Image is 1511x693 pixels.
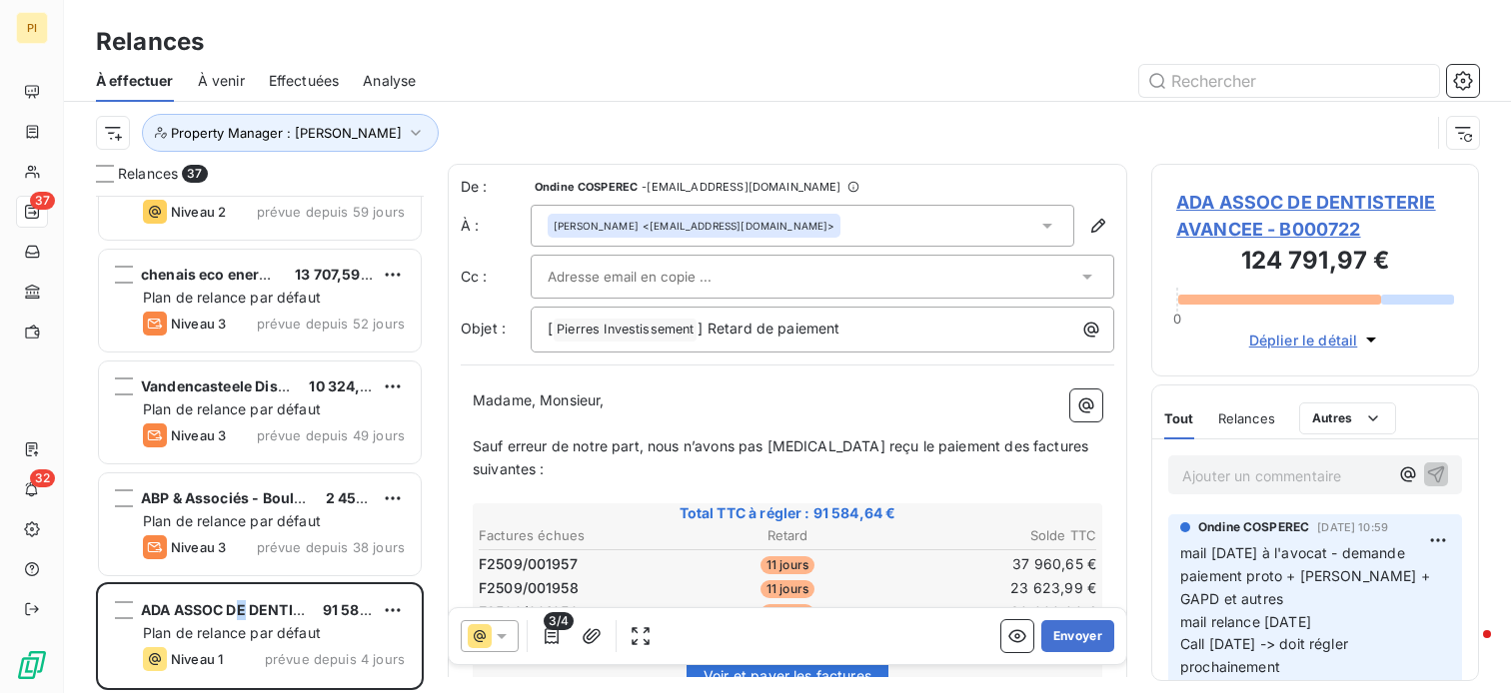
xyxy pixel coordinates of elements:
span: 2 456,15 € [326,489,399,506]
span: De : [461,177,531,197]
span: 37 [30,192,55,210]
span: ] Retard de paiement [698,320,839,337]
span: F2509/001957 [479,554,578,574]
span: Relances [1218,410,1275,426]
span: prévue depuis 59 jours [257,204,405,220]
span: F2509/001958 [479,578,579,598]
td: 30 000,00 € [892,601,1097,623]
span: chenais eco energie [141,266,281,283]
span: Effectuées [269,71,340,91]
span: Plan de relance par défaut [143,400,321,417]
span: prévue depuis 4 jours [265,651,405,667]
span: À venir [198,71,245,91]
input: Rechercher [1139,65,1439,97]
button: Autres [1299,402,1396,434]
label: À : [461,216,531,236]
span: 91 584,64 € [323,601,406,618]
span: - [EMAIL_ADDRESS][DOMAIN_NAME] [642,181,840,193]
span: Tout [1164,410,1194,426]
span: Ondine COSPEREC [535,181,638,193]
span: prévue depuis 38 jours [257,539,405,555]
span: 10 324,04 € [309,377,392,394]
label: Cc : [461,267,531,287]
span: Niveau 2 [171,204,226,220]
th: Solde TTC [892,525,1097,546]
span: Voir et payer les factures [704,667,871,684]
span: ADA ASSOC DE DENTISTERIE AVANCEE [141,601,414,618]
span: Plan de relance par défaut [143,512,321,529]
span: Niveau 1 [171,651,223,667]
span: Niveau 3 [171,539,226,555]
span: Madame, Monsieur, [473,391,605,408]
span: Total TTC à régler : 91 584,64 € [476,503,1099,523]
span: prévue depuis 49 jours [257,427,405,443]
span: 0 [1173,311,1181,327]
span: 37 [182,165,207,183]
th: Factures échues [478,525,683,546]
span: mail relance [DATE] [1180,613,1311,630]
span: ABP & Associés - Boulogne Billancou [141,489,398,506]
span: [DATE] 10:59 [1317,521,1388,533]
span: prévue depuis 52 jours [257,316,405,332]
span: Plan de relance par défaut [143,624,321,641]
span: Plan de relance par défaut [143,289,321,306]
span: Analyse [363,71,416,91]
span: Pierres Investissement [554,319,697,342]
span: mail [DATE] à l'avocat - demande paiement proto + [PERSON_NAME] + GAPD et autres [1180,544,1434,607]
span: Déplier le détail [1249,330,1358,350]
span: À effectuer [96,71,174,91]
iframe: Intercom live chat [1443,625,1491,673]
button: Property Manager : [PERSON_NAME] [142,114,439,152]
span: 13 707,59 € [295,266,374,283]
th: Retard [685,525,889,546]
span: [ [548,320,553,337]
div: grid [96,196,424,693]
span: 3/4 [544,612,574,630]
td: 23 623,99 € [892,577,1097,599]
span: Call [DATE] -> doit régler prochainement [1180,635,1352,675]
span: Ondine COSPEREC [1198,518,1309,536]
span: Vandencasteele Distribution [141,377,339,394]
span: Objet : [461,320,506,337]
span: Sauf erreur de notre part, nous n’avons pas [MEDICAL_DATA] reçu le paiement des factures suivantes : [473,437,1092,477]
span: 11 jours [760,556,814,574]
button: Envoyer [1041,620,1114,652]
span: Relances [118,164,178,184]
span: 11 jours [760,604,814,622]
span: Niveau 3 [171,427,226,443]
span: 11 jours [760,580,814,598]
span: Property Manager : [PERSON_NAME] [171,125,402,141]
button: Déplier le détail [1243,329,1388,351]
h3: Relances [96,24,204,60]
input: Adresse email en copie ... [548,262,762,292]
h3: 124 791,97 € [1176,243,1454,283]
img: Logo LeanPay [16,649,48,681]
span: ADA ASSOC DE DENTISTERIE AVANCEE - B000722 [1176,189,1454,243]
div: <[EMAIL_ADDRESS][DOMAIN_NAME]> [554,219,834,233]
span: Niveau 3 [171,316,226,332]
span: 32 [30,469,55,487]
span: F2509/001959 [479,602,579,622]
span: [PERSON_NAME] [554,219,639,233]
div: PI [16,12,48,44]
td: 37 960,65 € [892,553,1097,575]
